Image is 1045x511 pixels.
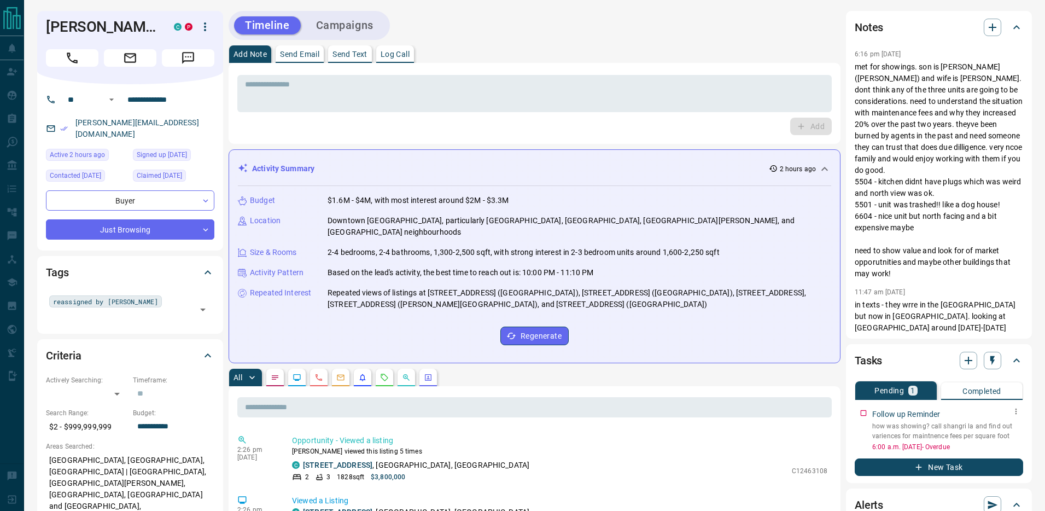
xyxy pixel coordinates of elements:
[292,446,827,456] p: [PERSON_NAME] viewed this listing 5 times
[336,373,345,382] svg: Emails
[53,296,158,307] span: reassigned by [PERSON_NAME]
[780,164,816,174] p: 2 hours ago
[371,472,405,482] p: $3,800,000
[46,170,127,185] div: Thu Apr 14 2022
[337,472,364,482] p: 1828 sqft
[381,50,410,58] p: Log Call
[792,466,827,476] p: C12463108
[358,373,367,382] svg: Listing Alerts
[872,442,1023,452] p: 6:00 a.m. [DATE] - Overdue
[46,347,81,364] h2: Criteria
[292,435,827,446] p: Opportunity - Viewed a listing
[328,215,831,238] p: Downtown [GEOGRAPHIC_DATA], particularly [GEOGRAPHIC_DATA], [GEOGRAPHIC_DATA], [GEOGRAPHIC_DATA][...
[46,408,127,418] p: Search Range:
[328,247,720,258] p: 2-4 bedrooms, 2-4 bathrooms, 1,300-2,500 sqft, with strong interest in 2-3 bedroom units around 1...
[250,287,311,299] p: Repeated Interest
[237,454,276,461] p: [DATE]
[332,50,367,58] p: Send Text
[250,195,275,206] p: Budget
[162,49,214,67] span: Message
[305,472,309,482] p: 2
[292,461,300,469] div: condos.ca
[314,373,323,382] svg: Calls
[872,421,1023,441] p: how was showing? call shangri la and find out variences for maintnence fees per square foot
[962,387,1001,395] p: Completed
[402,373,411,382] svg: Opportunities
[60,125,68,132] svg: Email Verified
[133,149,214,164] div: Sun May 03 2015
[271,373,279,382] svg: Notes
[46,342,214,369] div: Criteria
[326,472,330,482] p: 3
[328,195,509,206] p: $1.6M - $4M, with most interest around $2M - $3.3M
[305,16,384,34] button: Campaigns
[292,495,827,507] p: Viewed a Listing
[250,267,303,278] p: Activity Pattern
[46,442,214,451] p: Areas Searched:
[872,409,940,420] p: Follow up Reminder
[380,373,389,382] svg: Requests
[195,302,211,317] button: Open
[855,50,901,58] p: 6:16 pm [DATE]
[238,159,831,179] div: Activity Summary2 hours ago
[137,149,187,160] span: Signed up [DATE]
[46,18,157,36] h1: [PERSON_NAME]
[46,49,98,67] span: Call
[234,16,301,34] button: Timeline
[233,374,242,381] p: All
[46,418,127,436] p: $2 - $999,999,999
[874,387,904,394] p: Pending
[46,190,214,211] div: Buyer
[237,446,276,454] p: 2:26 pm
[50,170,101,181] span: Contacted [DATE]
[105,93,118,106] button: Open
[137,170,182,181] span: Claimed [DATE]
[328,267,594,278] p: Based on the lead's activity, the best time to reach out is: 10:00 PM - 11:10 PM
[233,50,267,58] p: Add Note
[328,287,831,310] p: Repeated views of listings at [STREET_ADDRESS] ([GEOGRAPHIC_DATA]), [STREET_ADDRESS] ([GEOGRAPHIC...
[174,23,182,31] div: condos.ca
[500,327,569,345] button: Regenerate
[50,149,105,160] span: Active 2 hours ago
[75,118,199,138] a: [PERSON_NAME][EMAIL_ADDRESS][DOMAIN_NAME]
[46,149,127,164] div: Wed Oct 15 2025
[293,373,301,382] svg: Lead Browsing Activity
[855,458,1023,476] button: New Task
[855,347,1023,374] div: Tasks
[855,14,1023,40] div: Notes
[133,170,214,185] div: Tue Apr 30 2024
[133,375,214,385] p: Timeframe:
[855,61,1023,280] p: met for showings. son is [PERSON_NAME] ([PERSON_NAME]) and wife is [PERSON_NAME]. dont think any ...
[855,19,883,36] h2: Notes
[133,408,214,418] p: Budget:
[104,49,156,67] span: Email
[46,375,127,385] p: Actively Searching:
[252,163,314,175] p: Activity Summary
[185,23,192,31] div: property.ca
[280,50,319,58] p: Send Email
[303,460,529,471] p: , [GEOGRAPHIC_DATA], [GEOGRAPHIC_DATA]
[855,299,1023,403] p: in texts - they wrre in the [GEOGRAPHIC_DATA] but now in [GEOGRAPHIC_DATA]. looking at [GEOGRAPHI...
[855,288,905,296] p: 11:47 am [DATE]
[910,387,915,394] p: 1
[855,352,882,369] h2: Tasks
[424,373,433,382] svg: Agent Actions
[250,215,281,227] p: Location
[46,264,68,281] h2: Tags
[46,219,214,240] div: Just Browsing
[250,247,297,258] p: Size & Rooms
[46,259,214,286] div: Tags
[303,461,372,469] a: [STREET_ADDRESS]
